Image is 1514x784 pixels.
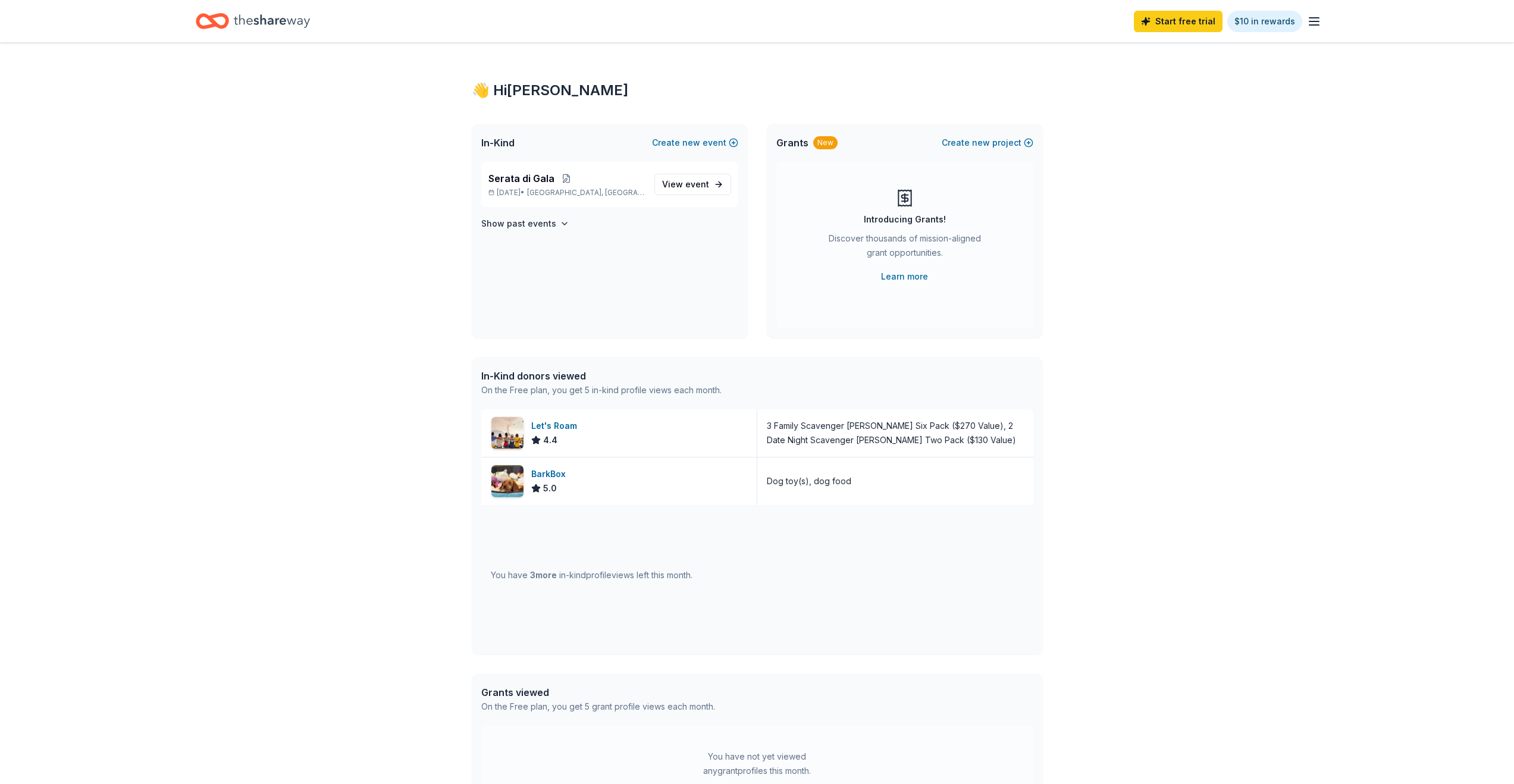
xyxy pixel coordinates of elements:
div: On the Free plan, you get 5 grant profile views each month. [481,700,715,714]
span: Serata di Gala [488,171,554,186]
span: [GEOGRAPHIC_DATA], [GEOGRAPHIC_DATA] [527,188,644,197]
div: Dog toy(s), dog food [767,474,851,488]
span: 4.4 [543,433,557,447]
a: Home [196,7,310,35]
div: You have in-kind profile views left this month. [491,568,692,582]
span: View [662,177,709,192]
a: Learn more [881,269,928,284]
div: Discover thousands of mission-aligned grant opportunities. [824,231,986,265]
p: [DATE] • [488,188,645,197]
div: You have not yet viewed any grant profiles this month. [683,749,832,778]
span: 3 more [530,570,557,580]
button: Createnewevent [652,136,738,150]
div: BarkBox [531,467,571,481]
div: In-Kind donors viewed [481,369,722,383]
button: Createnewproject [942,136,1033,150]
div: 👋 Hi [PERSON_NAME] [472,81,1043,100]
img: Image for BarkBox [491,465,524,497]
a: $10 in rewards [1227,11,1302,32]
a: Start free trial [1134,11,1223,32]
div: New [813,136,838,149]
span: event [685,179,709,189]
div: Grants viewed [481,685,715,700]
div: Let's Roam [531,419,582,433]
span: 5.0 [543,481,557,496]
span: Grants [776,136,808,150]
img: Image for Let's Roam [491,417,524,449]
button: Show past events [481,217,569,231]
span: new [972,136,990,150]
span: new [682,136,700,150]
div: Introducing Grants! [864,212,946,227]
a: View event [654,174,731,195]
div: 3 Family Scavenger [PERSON_NAME] Six Pack ($270 Value), 2 Date Night Scavenger [PERSON_NAME] Two ... [767,419,1024,447]
div: On the Free plan, you get 5 in-kind profile views each month. [481,383,722,397]
h4: Show past events [481,217,556,231]
span: In-Kind [481,136,515,150]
